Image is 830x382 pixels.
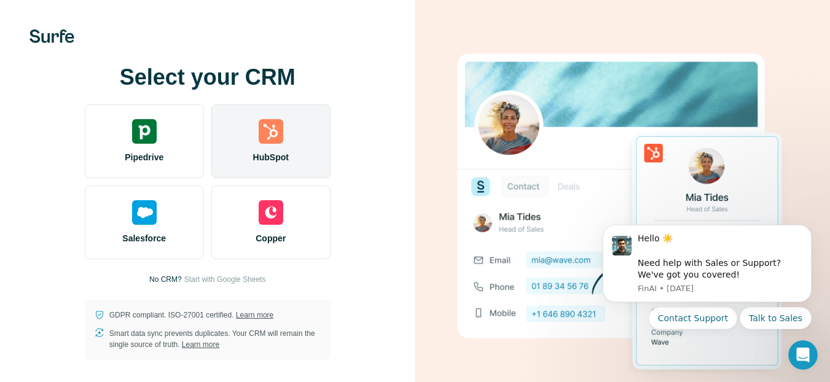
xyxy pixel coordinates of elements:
img: Surfe's logo [29,29,74,43]
img: pipedrive's logo [132,119,157,144]
p: Smart data sync prevents duplicates. Your CRM will remain the single source of truth. [109,328,321,350]
a: Learn more [236,311,273,319]
a: Learn more [182,340,219,349]
button: Start with Google Sheets [184,274,266,285]
p: GDPR compliant. ISO-27001 certified. [109,310,273,321]
iframe: Intercom live chat [788,340,818,370]
span: Copper [256,232,286,244]
iframe: Intercom notifications message [584,214,830,337]
span: HubSpot [253,151,289,163]
h1: Select your CRM [85,65,331,90]
img: hubspot's logo [259,119,283,144]
p: No CRM? [149,274,182,285]
span: Salesforce [122,232,166,244]
span: Pipedrive [125,151,163,163]
img: copper's logo [259,200,283,225]
img: salesforce's logo [132,200,157,225]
